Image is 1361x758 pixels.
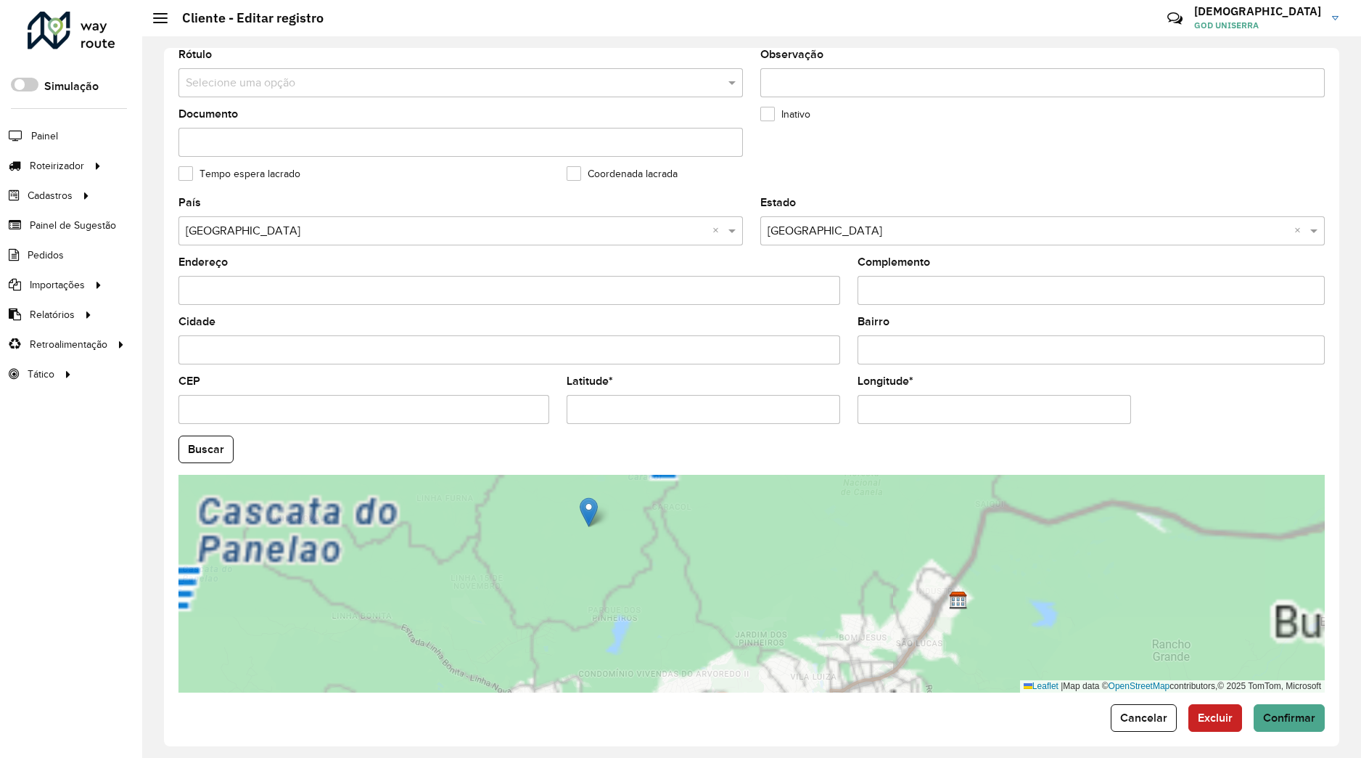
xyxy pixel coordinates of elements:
[1120,712,1167,724] span: Cancelar
[30,158,84,174] span: Roteirizador
[178,166,300,182] label: Tempo espera lacrado
[1263,712,1315,724] span: Confirmar
[949,591,968,610] img: Uniserra
[1294,222,1307,240] span: Clear all
[1061,681,1063,691] span: |
[30,337,107,352] span: Retroalimentação
[44,78,99,95] label: Simulação
[760,107,810,122] label: Inativo
[168,10,324,26] h2: Cliente - Editar registro
[1109,681,1170,691] a: OpenStreetMap
[178,313,215,330] label: Cidade
[1024,681,1058,691] a: Leaflet
[760,194,796,211] label: Estado
[1194,4,1321,18] h3: [DEMOGRAPHIC_DATA]
[760,46,823,63] label: Observação
[30,307,75,322] span: Relatórios
[178,253,228,271] label: Endereço
[1194,19,1321,32] span: GOD UNISERRA
[580,497,598,527] img: Marker
[28,367,54,382] span: Tático
[30,218,116,233] span: Painel de Sugestão
[1020,680,1325,693] div: Map data © contributors,© 2025 TomTom, Microsoft
[1159,3,1191,34] a: Contato Rápido
[567,166,678,182] label: Coordenada lacrada
[178,46,212,63] label: Rótulo
[30,277,85,293] span: Importações
[858,253,930,271] label: Complemento
[567,372,613,390] label: Latitude
[1198,712,1233,724] span: Excluir
[31,129,58,144] span: Painel
[1111,704,1177,732] button: Cancelar
[178,372,200,390] label: CEP
[28,188,73,203] span: Cadastros
[28,248,64,263] span: Pedidos
[178,105,238,123] label: Documento
[178,436,234,463] button: Buscar
[178,194,201,211] label: País
[858,372,913,390] label: Longitude
[1188,704,1242,732] button: Excluir
[712,222,725,240] span: Clear all
[1254,704,1325,732] button: Confirmar
[858,313,889,330] label: Bairro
